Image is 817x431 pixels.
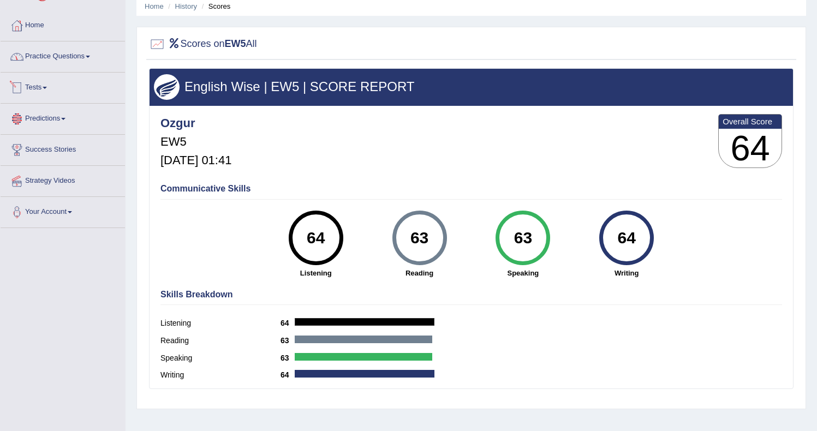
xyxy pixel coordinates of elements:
h2: Scores on All [149,36,257,52]
strong: Listening [270,268,362,278]
a: Home [145,2,164,10]
h4: Communicative Skills [160,184,782,194]
div: 64 [607,215,647,261]
div: 63 [399,215,439,261]
b: 64 [281,370,295,379]
h3: English Wise | EW5 | SCORE REPORT [154,80,789,94]
h4: Skills Breakdown [160,290,782,300]
b: 63 [281,336,295,345]
label: Listening [160,318,281,329]
a: Your Account [1,197,125,224]
h5: EW5 [160,135,231,148]
label: Speaking [160,352,281,364]
a: Tests [1,73,125,100]
label: Writing [160,369,281,381]
div: 64 [296,215,336,261]
a: Predictions [1,104,125,131]
b: EW5 [225,38,246,49]
a: Practice Questions [1,41,125,69]
h5: [DATE] 01:41 [160,154,231,167]
h4: Ozgur [160,117,231,130]
label: Reading [160,335,281,346]
li: Scores [199,1,231,11]
strong: Reading [373,268,466,278]
b: 63 [281,354,295,362]
b: Overall Score [723,117,778,126]
strong: Speaking [476,268,569,278]
b: 64 [281,319,295,327]
div: 63 [503,215,543,261]
a: Success Stories [1,135,125,162]
a: History [175,2,197,10]
h3: 64 [719,129,782,168]
a: Home [1,10,125,38]
img: wings.png [154,74,180,100]
strong: Writing [580,268,673,278]
a: Strategy Videos [1,166,125,193]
